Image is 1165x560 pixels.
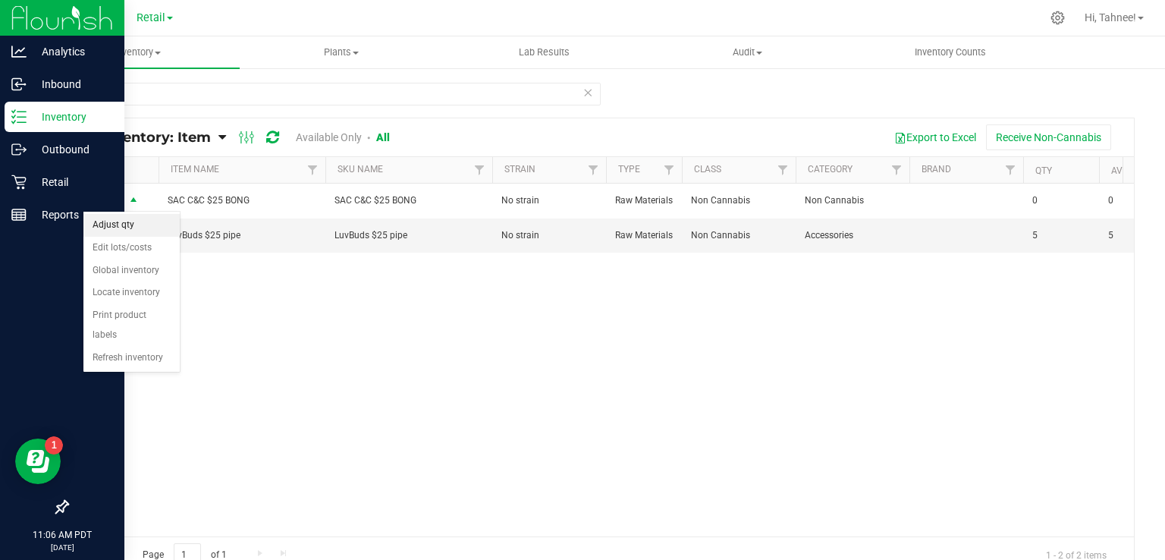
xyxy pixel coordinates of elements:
[11,142,27,157] inline-svg: Outbound
[582,83,593,102] span: Clear
[296,131,362,143] a: Available Only
[805,228,900,243] span: Accessories
[27,140,118,159] p: Outbound
[501,193,597,208] span: No strain
[11,77,27,92] inline-svg: Inbound
[615,228,673,243] span: Raw Materials
[581,157,606,183] a: Filter
[168,193,316,208] span: SAC C&C $25 BONG
[884,124,986,150] button: Export to Excel
[467,157,492,183] a: Filter
[27,42,118,61] p: Analytics
[1035,165,1052,176] a: Qty
[83,304,180,346] li: Print product labels
[7,528,118,542] p: 11:06 AM PDT
[27,108,118,126] p: Inventory
[443,36,646,68] a: Lab Results
[83,260,180,282] li: Global inventory
[694,164,721,175] a: Class
[376,131,390,143] a: All
[79,129,218,146] a: All Inventory: Item
[7,542,118,553] p: [DATE]
[498,46,590,59] span: Lab Results
[36,36,240,68] a: Inventory
[501,228,597,243] span: No strain
[79,129,211,146] span: All Inventory: Item
[27,173,118,191] p: Retail
[36,46,240,59] span: Inventory
[15,439,61,484] iframe: Resource center
[83,237,180,260] li: Edit lots/costs
[645,36,849,68] a: Audit
[11,44,27,59] inline-svg: Analytics
[11,109,27,124] inline-svg: Inventory
[27,75,118,93] p: Inbound
[124,190,143,212] span: select
[805,193,900,208] span: Non Cannabis
[986,124,1111,150] button: Receive Non-Cannabis
[808,164,853,175] a: Category
[83,282,180,304] li: Locate inventory
[240,46,442,59] span: Plants
[11,207,27,222] inline-svg: Reports
[83,347,180,370] li: Refresh inventory
[1085,11,1136,24] span: Hi, Tahnee!
[1048,11,1067,25] div: Manage settings
[691,193,787,208] span: Non Cannabis
[240,36,443,68] a: Plants
[894,46,1006,59] span: Inventory Counts
[27,206,118,224] p: Reports
[300,157,325,183] a: Filter
[1111,165,1157,176] a: Available
[334,193,483,208] span: SAC C&C $25 BONG
[922,164,951,175] a: Brand
[657,157,682,183] a: Filter
[504,164,535,175] a: Strain
[618,164,640,175] a: Type
[849,36,1052,68] a: Inventory Counts
[646,46,848,59] span: Audit
[1032,228,1090,243] span: 5
[884,157,909,183] a: Filter
[168,228,316,243] span: LuvBuds $25 pipe
[83,214,180,237] li: Adjust qty
[137,11,165,24] span: Retail
[771,157,796,183] a: Filter
[171,164,219,175] a: Item Name
[11,175,27,190] inline-svg: Retail
[338,164,383,175] a: SKU Name
[45,436,63,455] iframe: Resource center unread badge
[691,228,787,243] span: Non Cannabis
[998,157,1023,183] a: Filter
[67,83,601,105] input: Search Item Name, Retail Display Name, SKU, Part Number...
[334,228,483,243] span: LuvBuds $25 pipe
[615,193,673,208] span: Raw Materials
[1032,193,1090,208] span: 0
